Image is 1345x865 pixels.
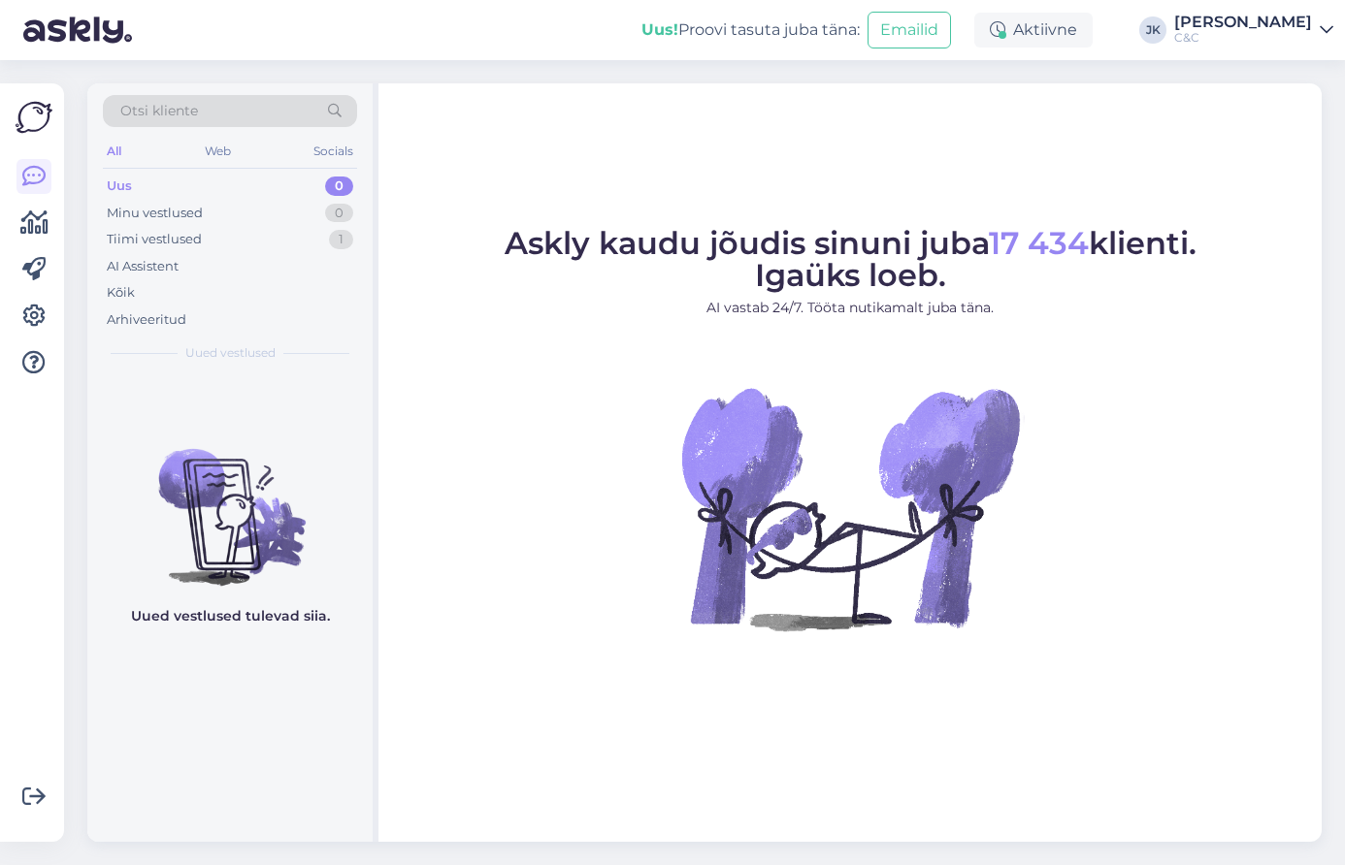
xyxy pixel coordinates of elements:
[1174,15,1312,30] div: [PERSON_NAME]
[1174,15,1333,46] a: [PERSON_NAME]C&C
[325,204,353,223] div: 0
[329,230,353,249] div: 1
[675,334,1025,683] img: No Chat active
[87,414,373,589] img: No chats
[107,257,179,276] div: AI Assistent
[641,18,860,42] div: Proovi tasuta juba täna:
[1139,16,1166,44] div: JK
[103,139,125,164] div: All
[505,298,1197,318] p: AI vastab 24/7. Tööta nutikamalt juba täna.
[641,20,678,39] b: Uus!
[325,176,353,196] div: 0
[16,99,52,136] img: Askly Logo
[107,204,203,223] div: Minu vestlused
[974,13,1093,48] div: Aktiivne
[107,176,132,196] div: Uus
[107,283,135,303] div: Kõik
[310,139,357,164] div: Socials
[1174,30,1312,46] div: C&C
[868,12,951,48] button: Emailid
[107,310,186,330] div: Arhiveeritud
[505,224,1197,294] span: Askly kaudu jõudis sinuni juba klienti. Igaüks loeb.
[201,139,235,164] div: Web
[185,344,276,362] span: Uued vestlused
[120,101,198,121] span: Otsi kliente
[989,224,1089,262] span: 17 434
[131,606,330,626] p: Uued vestlused tulevad siia.
[107,230,202,249] div: Tiimi vestlused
